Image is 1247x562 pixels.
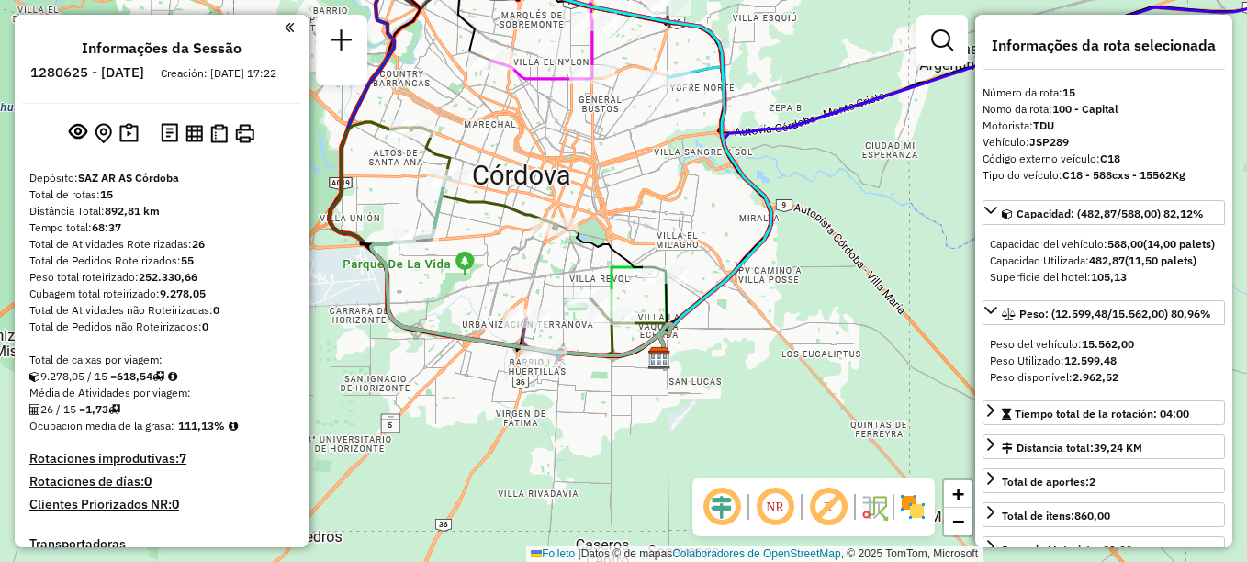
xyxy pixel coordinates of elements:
[78,171,179,185] strong: SAZ AR AS Córdoba
[579,547,581,560] span: |
[160,287,206,300] strong: 9.278,05
[29,219,294,236] div: Tempo total:
[139,270,197,284] strong: 252.330,66
[30,64,144,81] h6: 1280625 - [DATE]
[1100,152,1120,165] strong: C18
[952,510,964,533] span: −
[983,101,1225,118] div: Nomo da rota:
[172,496,179,512] strong: 0
[285,17,294,38] a: Clique aqui para minimizar o painel
[178,419,225,433] strong: 111,13%
[207,120,231,147] button: Visualizar Romaneio
[231,120,258,147] button: Imprimir Rotas
[952,482,964,505] span: +
[29,451,294,466] h4: Rotaciones improdutivas:
[983,167,1225,184] div: Tipo do veículo:
[100,187,113,201] strong: 15
[1082,337,1134,351] strong: 15.562,00
[1089,253,1125,267] strong: 482,87
[990,354,1117,367] font: Peso Utilizado:
[1091,270,1127,284] strong: 105,13
[182,120,207,145] button: Visualizar relatório de Roteirização
[1015,407,1189,421] span: Tiempo total de la rotación: 04:00
[40,402,108,416] font: 26 / 15 =
[157,119,182,148] button: Logs desbloquear sessão
[105,204,160,218] strong: 892,81 km
[29,404,40,415] i: Total de Atividades
[700,485,744,529] span: Ocultar deslocamento
[108,404,120,415] i: Total de rotas
[1033,118,1054,132] strong: TDU
[1143,237,1215,251] strong: (14,00 palets)
[29,236,294,253] div: Total de Atividades Roteirizadas:
[213,303,219,317] strong: 0
[202,320,208,333] strong: 0
[29,302,294,319] div: Total de Atividades não Roteirizadas:
[990,253,1196,267] font: Capacidad Utilizada:
[29,186,294,203] div: Total de rotas:
[29,536,294,552] h4: Transportadoras
[1029,135,1069,149] strong: JSP289
[983,300,1225,325] a: Peso: (12.599,48/15.562,00) 80,96%
[1002,542,1132,558] div: Jornada Motorista: 09:00
[229,421,238,432] em: Média calculada utilizando a maior ocupação (%Peso ou %Cubagem) de cada rota da sessão. Rotas cro...
[924,22,961,59] a: Exibir filtros
[672,547,840,560] a: Colaboradores de OpenStreetMap
[1017,207,1204,220] span: Capacidad: (482,87/588,00) 82,12%
[1052,102,1118,116] strong: 100 - Capital
[29,474,294,489] h4: Rotaciones de días:
[29,352,294,368] div: Total de caixas por viagem:
[117,369,152,383] strong: 618,54
[859,492,889,522] img: Fluxo de ruas
[1073,370,1118,384] strong: 2.962,52
[40,369,152,383] font: 9.278,05 / 15 =
[29,419,174,433] span: Ocupación media de la grasa:
[1064,354,1117,367] strong: 12.599,48
[983,329,1225,393] div: Peso: (12.599,48/15.562,00) 80,96%
[983,151,1225,167] div: Código externo veículo:
[983,200,1225,225] a: Capacidad: (482,87/588,00) 82,12%
[168,371,177,382] i: Meta Caixas/viagem: 325,98 Diferença: 292,56
[144,473,152,489] strong: 0
[531,547,575,560] a: Folleto
[82,39,242,57] h4: Informações da Sessão
[1062,168,1185,182] strong: C18 - 588cxs - 15562Kg
[192,237,205,251] strong: 26
[944,480,972,508] a: Acercar
[990,337,1134,351] span: Peso del vehículo:
[116,119,142,148] button: Painel de Sugestão
[983,400,1225,425] a: Tiempo total de la rotación: 04:00
[526,546,983,562] div: Datos © de mapas , © 2025 TomTom, Microsoft
[29,319,294,335] div: Total de Pedidos não Roteirizados:
[944,508,972,535] a: Alejar
[179,450,186,466] strong: 7
[1125,253,1196,267] strong: (11,50 palets)
[323,22,360,63] a: Nova sessão e pesquisa
[29,385,294,401] div: Média de Atividades por viagem:
[983,118,1054,132] font: Motorista:
[1019,307,1211,320] span: Peso: (12.599,48/15.562,00) 80,96%
[152,371,164,382] i: Total de rotas
[983,229,1225,293] div: Capacidad: (482,87/588,00) 82,12%
[990,237,1215,251] font: Capacidad del vehículo:
[983,37,1225,54] h4: Informações da rota selecionada
[92,220,121,234] strong: 68:37
[983,84,1225,101] div: Número da rota:
[29,286,294,302] div: Cubagem total roteirizado:
[1094,441,1142,455] span: 39,24 KM
[1002,475,1095,489] span: Total de aportes:
[181,253,194,267] strong: 55
[898,492,927,522] img: Exibir/Ocultar setores
[1017,441,1142,455] font: Distancia total:
[1089,475,1095,489] strong: 2
[1107,237,1143,251] strong: 588,00
[91,119,116,148] button: Centralizar mapa no depósito ou ponto de apoio
[983,434,1225,459] a: Distancia total:39,24 KM
[1062,85,1075,99] strong: 15
[29,170,294,186] div: Depósito:
[806,485,850,529] span: Exibir rótulo
[753,485,797,529] span: Ocultar NR
[1074,509,1110,523] strong: 860,00
[983,502,1225,527] a: Total de itens:860,00
[29,497,294,512] h4: Clientes Priorizados NR:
